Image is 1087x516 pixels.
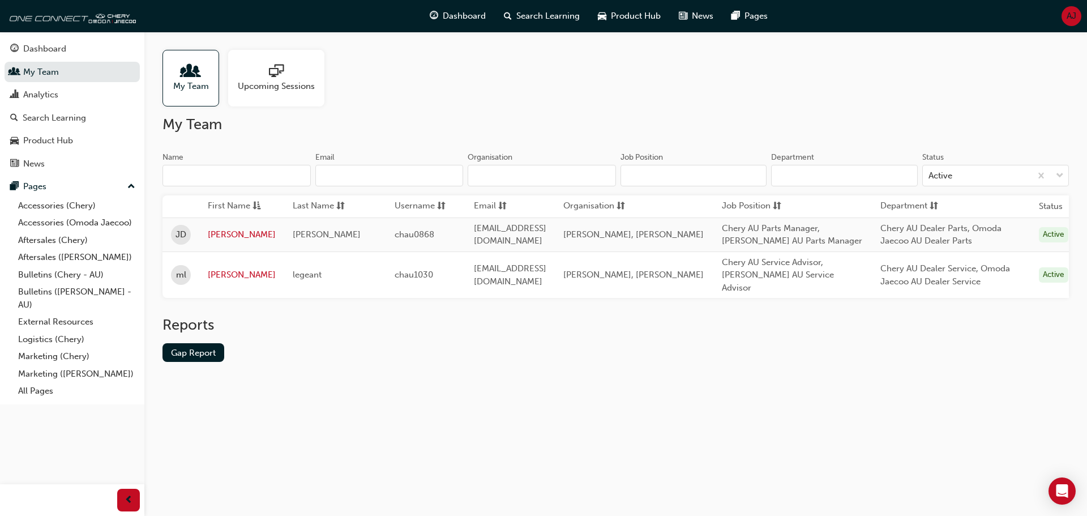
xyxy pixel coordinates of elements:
a: Gap Report [162,343,224,362]
div: Department [771,152,814,163]
span: [PERSON_NAME], [PERSON_NAME] [563,229,704,240]
div: Search Learning [23,112,86,125]
a: Bulletins ([PERSON_NAME] - AU) [14,283,140,313]
a: Search Learning [5,108,140,129]
span: pages-icon [731,9,740,23]
span: Upcoming Sessions [238,80,315,93]
span: sorting-icon [617,199,625,214]
button: Job Positionsorting-icon [722,199,784,214]
button: Pages [5,176,140,197]
span: AJ [1067,10,1076,23]
a: All Pages [14,382,140,400]
span: Pages [744,10,768,23]
div: Active [1039,227,1068,242]
div: Dashboard [23,42,66,56]
input: Email [315,165,464,186]
span: sorting-icon [498,199,507,214]
span: Chery AU Parts Manager, [PERSON_NAME] AU Parts Manager [722,223,862,246]
a: [PERSON_NAME] [208,268,276,282]
span: prev-icon [125,493,133,508]
button: Organisationsorting-icon [563,199,626,214]
button: First Nameasc-icon [208,199,270,214]
span: Username [395,199,435,214]
a: External Resources [14,313,140,331]
span: chau1030 [395,270,433,280]
span: Job Position [722,199,771,214]
span: guage-icon [430,9,438,23]
button: Last Namesorting-icon [293,199,355,214]
div: News [23,157,45,170]
a: News [5,153,140,174]
span: First Name [208,199,250,214]
span: car-icon [598,9,606,23]
span: sorting-icon [437,199,446,214]
span: legeant [293,270,322,280]
span: Product Hub [611,10,661,23]
span: Chery AU Service Advisor, [PERSON_NAME] AU Service Advisor [722,257,834,293]
a: Aftersales ([PERSON_NAME]) [14,249,140,266]
span: chau0868 [395,229,434,240]
span: ml [176,268,186,282]
span: Last Name [293,199,334,214]
span: search-icon [504,9,512,23]
span: Department [880,199,927,214]
div: Product Hub [23,134,73,147]
span: [PERSON_NAME], [PERSON_NAME] [563,270,704,280]
a: Marketing ([PERSON_NAME]) [14,365,140,383]
a: search-iconSearch Learning [495,5,589,28]
img: oneconnect [6,5,136,27]
a: My Team [5,62,140,83]
span: car-icon [10,136,19,146]
a: news-iconNews [670,5,722,28]
a: pages-iconPages [722,5,777,28]
span: JD [176,228,186,241]
a: Accessories (Omoda Jaecoo) [14,214,140,232]
a: Accessories (Chery) [14,197,140,215]
span: search-icon [10,113,18,123]
div: Pages [23,180,46,193]
span: news-icon [10,159,19,169]
div: Analytics [23,88,58,101]
a: Aftersales (Chery) [14,232,140,249]
span: Organisation [563,199,614,214]
div: Organisation [468,152,512,163]
span: Chery AU Dealer Parts, Omoda Jaecoo AU Dealer Parts [880,223,1002,246]
a: guage-iconDashboard [421,5,495,28]
a: My Team [162,50,228,106]
a: car-iconProduct Hub [589,5,670,28]
span: chart-icon [10,90,19,100]
th: Status [1039,200,1063,213]
button: Departmentsorting-icon [880,199,943,214]
span: people-icon [183,64,198,80]
a: Analytics [5,84,140,105]
span: sessionType_ONLINE_URL-icon [269,64,284,80]
a: Upcoming Sessions [228,50,333,106]
h2: My Team [162,116,1069,134]
span: pages-icon [10,182,19,192]
button: Usernamesorting-icon [395,199,457,214]
div: Status [922,152,944,163]
div: Job Position [620,152,663,163]
a: [PERSON_NAME] [208,228,276,241]
a: Product Hub [5,130,140,151]
span: down-icon [1056,169,1064,184]
span: Email [474,199,496,214]
span: guage-icon [10,44,19,54]
span: people-icon [10,67,19,78]
span: asc-icon [253,199,261,214]
span: My Team [173,80,209,93]
div: Active [928,169,952,182]
div: Email [315,152,335,163]
span: Search Learning [516,10,580,23]
div: Active [1039,267,1068,283]
span: Chery AU Dealer Service, Omoda Jaecoo AU Dealer Service [880,263,1010,287]
a: Dashboard [5,39,140,59]
button: Emailsorting-icon [474,199,536,214]
span: sorting-icon [773,199,781,214]
div: Open Intercom Messenger [1049,477,1076,505]
span: [EMAIL_ADDRESS][DOMAIN_NAME] [474,263,546,287]
input: Department [771,165,918,186]
span: sorting-icon [336,199,345,214]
